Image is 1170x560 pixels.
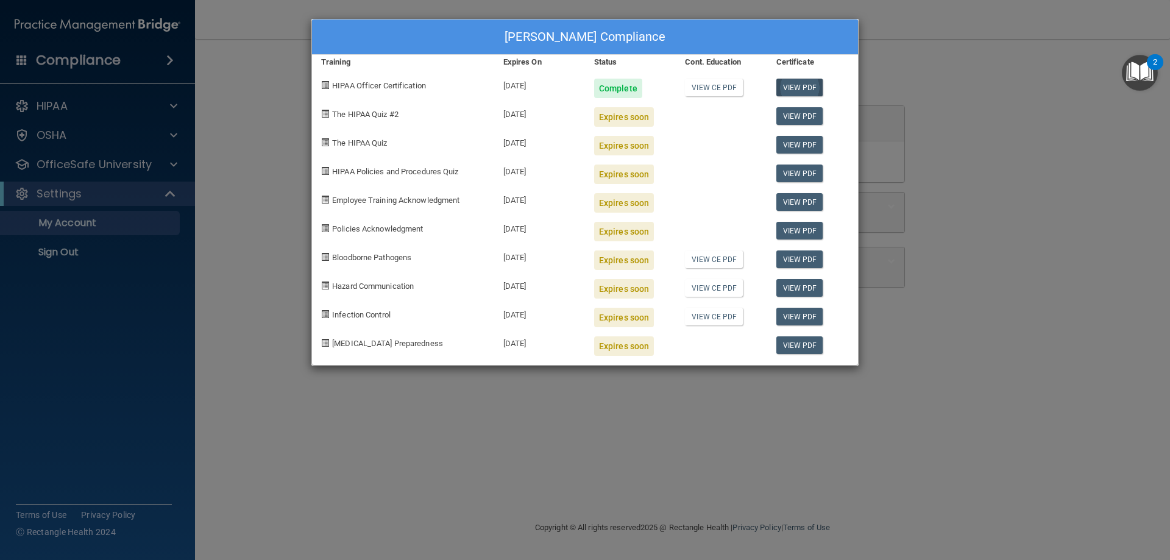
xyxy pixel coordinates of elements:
[494,127,585,155] div: [DATE]
[494,299,585,327] div: [DATE]
[776,308,823,325] a: View PDF
[685,250,743,268] a: View CE PDF
[767,55,858,69] div: Certificate
[776,250,823,268] a: View PDF
[776,222,823,239] a: View PDF
[494,241,585,270] div: [DATE]
[776,279,823,297] a: View PDF
[776,107,823,125] a: View PDF
[685,279,743,297] a: View CE PDF
[494,327,585,356] div: [DATE]
[332,282,414,291] span: Hazard Communication
[332,167,458,176] span: HIPAA Policies and Procedures Quiz
[312,19,858,55] div: [PERSON_NAME] Compliance
[585,55,676,69] div: Status
[594,222,654,241] div: Expires soon
[594,165,654,184] div: Expires soon
[494,55,585,69] div: Expires On
[332,196,459,205] span: Employee Training Acknowledgment
[494,69,585,98] div: [DATE]
[959,473,1155,522] iframe: Drift Widget Chat Controller
[312,55,494,69] div: Training
[594,107,654,127] div: Expires soon
[332,224,423,233] span: Policies Acknowledgment
[494,270,585,299] div: [DATE]
[776,79,823,96] a: View PDF
[1122,55,1158,91] button: Open Resource Center, 2 new notifications
[332,310,391,319] span: Infection Control
[776,193,823,211] a: View PDF
[332,253,411,262] span: Bloodborne Pathogens
[676,55,767,69] div: Cont. Education
[332,339,443,348] span: [MEDICAL_DATA] Preparedness
[685,79,743,96] a: View CE PDF
[332,110,399,119] span: The HIPAA Quiz #2
[594,79,642,98] div: Complete
[494,98,585,127] div: [DATE]
[594,136,654,155] div: Expires soon
[594,308,654,327] div: Expires soon
[776,136,823,154] a: View PDF
[776,165,823,182] a: View PDF
[332,81,426,90] span: HIPAA Officer Certification
[594,193,654,213] div: Expires soon
[594,336,654,356] div: Expires soon
[776,336,823,354] a: View PDF
[494,213,585,241] div: [DATE]
[494,184,585,213] div: [DATE]
[685,308,743,325] a: View CE PDF
[594,279,654,299] div: Expires soon
[494,155,585,184] div: [DATE]
[1153,62,1157,78] div: 2
[332,138,387,147] span: The HIPAA Quiz
[594,250,654,270] div: Expires soon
